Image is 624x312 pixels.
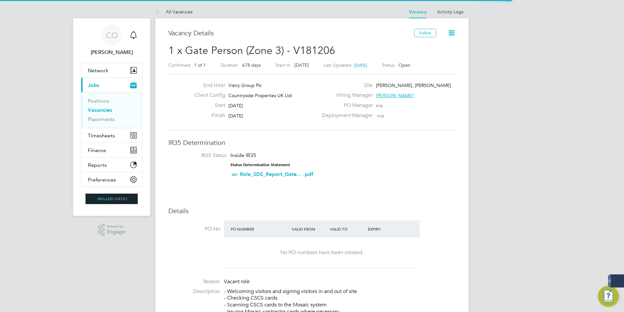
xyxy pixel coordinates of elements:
[81,25,142,56] a: CO[PERSON_NAME]
[81,92,142,128] div: Jobs
[376,82,451,88] span: [PERSON_NAME], [PERSON_NAME]
[88,67,108,74] span: Network
[376,93,413,98] span: [PERSON_NAME]
[376,103,382,109] span: n/a
[168,207,456,215] h3: Details
[290,223,328,235] div: Valid From
[354,62,367,68] span: [DATE]
[437,9,463,15] a: Activity Logs
[377,113,384,119] span: n/a
[81,143,142,157] button: Finance
[168,29,414,37] h3: Vacancy Details
[382,62,395,68] label: Status
[88,82,99,88] span: Jobs
[189,102,225,109] label: Start
[366,223,404,235] div: Expiry
[318,112,373,119] label: Deployment Manager
[230,152,256,158] span: Inside IR35
[323,62,351,68] label: Last Updated
[409,9,427,15] a: Vacancy
[318,92,373,99] label: Hiring Manager
[230,249,413,256] div: No PO numbers have been created.
[98,224,126,236] a: Powered byEngage
[88,116,115,122] a: Placements
[88,132,115,139] span: Timesheets
[168,288,220,295] label: Description
[155,9,193,15] a: All Vacancies
[194,62,206,68] span: 1 of 1
[189,112,225,119] label: Finish
[228,113,243,119] span: [DATE]
[81,48,142,56] span: Craig O'Donovan
[228,93,292,98] span: Countryside Properties UK Ltd
[81,63,142,78] button: Network
[81,158,142,172] button: Reports
[88,162,107,168] span: Reports
[598,286,619,307] button: Engage Resource Center
[242,62,261,68] span: 678 days
[189,82,225,89] label: End Hirer
[107,229,125,235] span: Engage
[318,82,373,89] label: Site
[88,107,112,113] a: Vacancies
[81,172,142,187] button: Preferences
[168,62,190,68] label: Confirmed
[240,171,313,177] a: Role_SDS_Report_Gate... .pdf
[175,152,226,159] label: IR35 Status
[414,29,436,37] button: Follow
[168,226,220,233] label: PO No
[230,163,290,167] strong: Status Determination Statement
[73,18,150,216] nav: Main navigation
[294,62,309,68] span: [DATE]
[221,62,238,68] label: Duration
[81,194,142,204] a: Go to home page
[88,177,116,183] span: Preferences
[224,278,250,285] span: Vacant role
[228,103,243,109] span: [DATE]
[86,194,138,204] img: skilledcareers-logo-retina.png
[228,82,262,88] span: Vistry Group Plc
[229,223,290,235] div: PO Number
[168,138,456,147] h3: IR35 Determination
[88,98,109,104] a: Positions
[88,147,106,153] span: Finance
[189,92,225,99] label: Client Config
[328,223,367,235] div: Valid To
[107,224,125,229] span: Powered by
[168,278,220,285] label: Reason
[318,102,373,109] label: PO Manager
[168,44,335,57] span: 1 x Gate Person (Zone 3) - V181206
[81,78,142,92] button: Jobs
[398,62,411,68] span: Open
[106,31,118,40] span: CO
[81,128,142,143] button: Timesheets
[275,62,290,68] label: Start In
